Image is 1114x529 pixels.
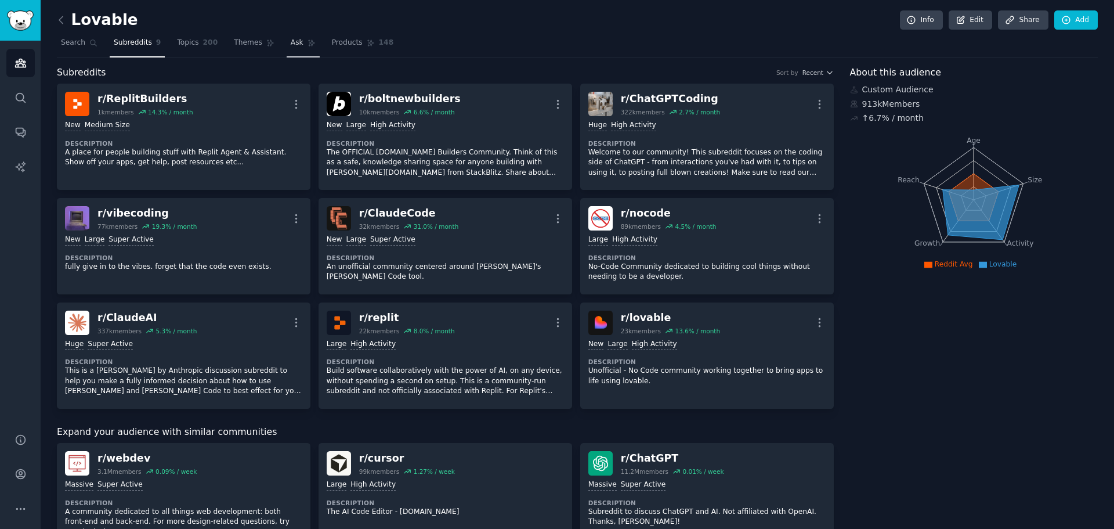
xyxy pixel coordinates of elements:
img: vibecoding [65,206,89,231]
dt: Description [588,358,826,366]
p: fully give in to the vibes. forget that the code even exists. [65,262,302,272]
a: Add [1054,10,1098,30]
dt: Description [65,139,302,147]
img: ChatGPT [588,451,613,476]
div: Custom Audience [850,84,1098,96]
div: Massive [65,480,93,491]
div: 32k members [359,222,399,231]
div: Super Active [621,480,666,491]
a: Info [900,10,943,30]
p: A place for people building stuff with Replit Agent & Assistant. Show off your apps, get help, po... [65,147,302,168]
span: Lovable [989,260,1017,268]
div: High Activity [350,480,396,491]
span: 200 [203,38,218,48]
div: 19.3 % / month [152,222,197,231]
p: Build software collaboratively with the power of AI, on any device, without spending a second on ... [327,366,564,397]
div: r/ nocode [621,206,717,221]
span: Themes [234,38,262,48]
div: r/ ChatGPT [621,451,724,466]
a: lovabler/lovable23kmembers13.6% / monthNewLargeHigh ActivityDescriptionUnofficial - No Code commu... [580,303,834,409]
div: New [327,235,342,246]
span: Subreddits [57,66,106,80]
dt: Description [588,254,826,262]
div: 322k members [621,108,665,116]
dt: Description [65,254,302,262]
div: r/ ClaudeAI [97,311,197,325]
tspan: Growth [914,239,940,247]
div: Huge [588,120,607,131]
div: Large [327,339,346,350]
p: No-Code Community dedicated to building cool things without needing to be a developer. [588,262,826,282]
a: Edit [949,10,992,30]
div: Super Active [370,235,415,246]
dt: Description [327,358,564,366]
div: 5.3 % / month [155,327,197,335]
dt: Description [588,499,826,507]
tspan: Activity [1007,239,1033,247]
div: 0.01 % / week [682,467,724,476]
img: replit [327,311,351,335]
a: Themes [230,34,278,57]
div: 10k members [359,108,399,116]
div: 11.2M members [621,467,668,476]
a: Topics200 [173,34,222,57]
span: 148 [379,38,394,48]
a: Share [998,10,1048,30]
div: High Activity [611,120,656,131]
a: ClaudeAIr/ClaudeAI337kmembers5.3% / monthHugeSuper ActiveDescriptionThis is a [PERSON_NAME] by An... [57,303,310,409]
img: lovable [588,311,613,335]
div: Massive [588,480,617,491]
a: replitr/replit22kmembers8.0% / monthLargeHigh ActivityDescriptionBuild software collaboratively w... [319,303,572,409]
div: Large [327,480,346,491]
span: Subreddits [114,38,152,48]
div: ↑ 6.7 % / month [862,112,924,124]
div: r/ ClaudeCode [359,206,458,221]
span: Search [61,38,85,48]
h2: Lovable [57,11,138,30]
div: Huge [65,339,84,350]
div: 0.09 % / week [155,467,197,476]
div: r/ vibecoding [97,206,197,221]
span: Ask [291,38,303,48]
a: Search [57,34,102,57]
img: cursor [327,451,351,476]
div: High Activity [612,235,657,246]
div: Large [588,235,608,246]
div: r/ cursor [359,451,455,466]
img: ChatGPTCoding [588,92,613,116]
div: 4.5 % / month [675,222,716,231]
dt: Description [327,139,564,147]
a: nocoder/nocode89kmembers4.5% / monthLargeHigh ActivityDescriptionNo-Code Community dedicated to b... [580,198,834,294]
div: 14.3 % / month [148,108,193,116]
dt: Description [327,499,564,507]
div: New [65,120,81,131]
div: High Activity [350,339,396,350]
div: Super Active [88,339,133,350]
dt: Description [588,139,826,147]
div: 77k members [97,222,138,231]
div: 3.1M members [97,467,142,476]
a: ClaudeCoder/ClaudeCode32kmembers31.0% / monthNewLargeSuper ActiveDescriptionAn unofficial communi... [319,198,572,294]
div: r/ replit [359,311,455,325]
p: Unofficial - No Code community working together to bring apps to life using lovable. [588,366,826,386]
div: 89k members [621,222,661,231]
span: Topics [177,38,198,48]
div: Super Active [108,235,154,246]
img: ClaudeCode [327,206,351,231]
a: Ask [287,34,320,57]
div: Large [346,235,366,246]
span: Reddit Avg [935,260,973,268]
p: This is a [PERSON_NAME] by Anthropic discussion subreddit to help you make a fully informed decis... [65,366,302,397]
a: vibecodingr/vibecoding77kmembers19.3% / monthNewLargeSuper ActiveDescriptionfully give in to the ... [57,198,310,294]
div: r/ boltnewbuilders [359,92,461,106]
span: Products [332,38,363,48]
div: 2.7 % / month [679,108,720,116]
div: Medium Size [85,120,130,131]
div: 22k members [359,327,399,335]
div: Large [85,235,104,246]
div: New [65,235,81,246]
div: 913k Members [850,98,1098,110]
img: boltnewbuilders [327,92,351,116]
div: New [327,120,342,131]
div: r/ webdev [97,451,197,466]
